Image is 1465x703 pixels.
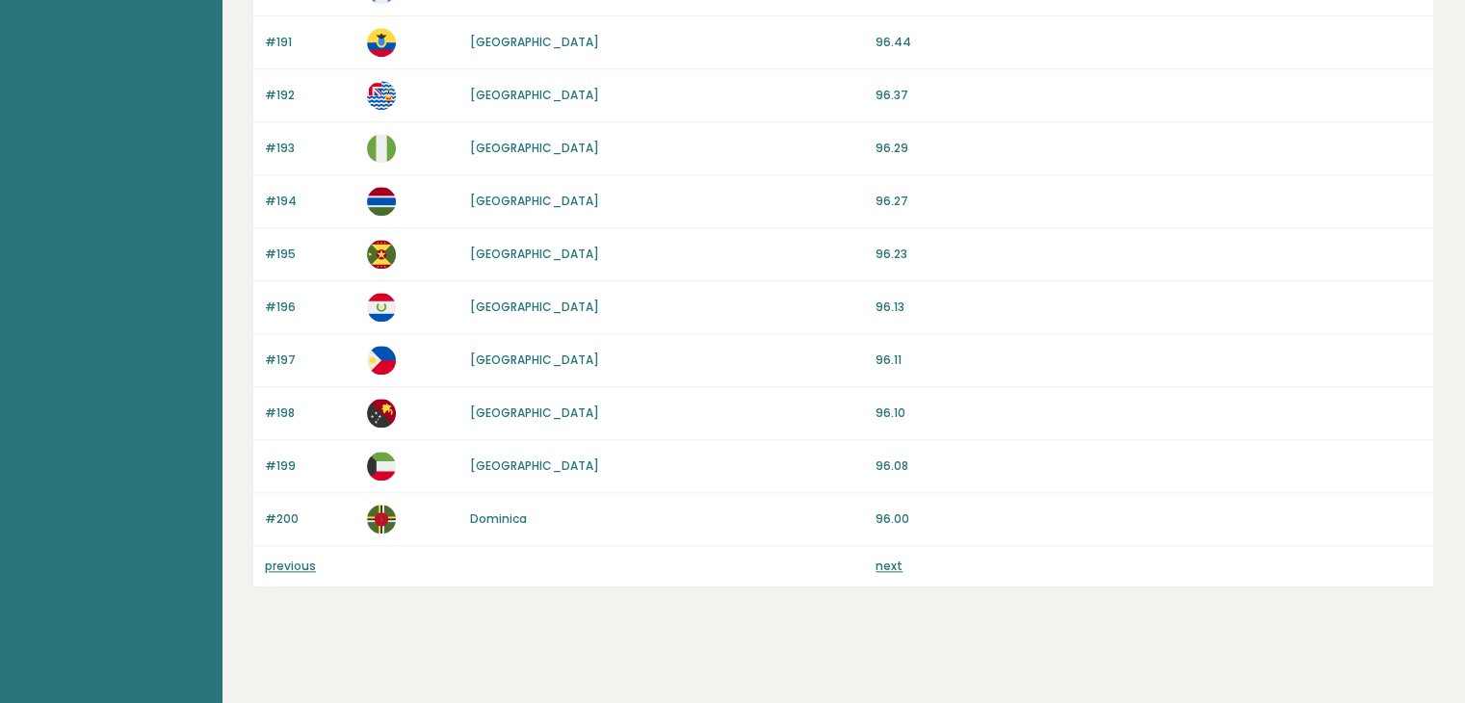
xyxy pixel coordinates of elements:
img: ph.svg [367,346,396,375]
a: [GEOGRAPHIC_DATA] [470,87,599,103]
p: 96.00 [876,510,1422,528]
p: 96.23 [876,246,1422,263]
a: [GEOGRAPHIC_DATA] [470,404,599,421]
p: #193 [265,140,355,157]
img: kw.svg [367,452,396,481]
a: [GEOGRAPHIC_DATA] [470,299,599,315]
p: #196 [265,299,355,316]
p: 96.27 [876,193,1422,210]
p: 96.13 [876,299,1422,316]
a: [GEOGRAPHIC_DATA] [470,351,599,368]
img: dm.svg [367,505,396,534]
p: #198 [265,404,355,422]
img: py.svg [367,293,396,322]
img: ec.svg [367,28,396,57]
p: 96.11 [876,351,1422,369]
p: 96.10 [876,404,1422,422]
a: [GEOGRAPHIC_DATA] [470,193,599,209]
a: [GEOGRAPHIC_DATA] [470,457,599,474]
a: Dominica [470,510,527,527]
p: 96.44 [876,34,1422,51]
p: #197 [265,351,355,369]
img: pg.svg [367,399,396,428]
p: 96.29 [876,140,1422,157]
a: [GEOGRAPHIC_DATA] [470,140,599,156]
a: [GEOGRAPHIC_DATA] [470,34,599,50]
a: next [876,558,903,574]
img: gm.svg [367,187,396,216]
a: [GEOGRAPHIC_DATA] [470,246,599,262]
p: #200 [265,510,355,528]
p: #195 [265,246,355,263]
img: io.svg [367,81,396,110]
img: gd.svg [367,240,396,269]
p: #194 [265,193,355,210]
p: #192 [265,87,355,104]
a: previous [265,558,316,574]
img: ng.svg [367,134,396,163]
p: #191 [265,34,355,51]
p: 96.37 [876,87,1422,104]
p: 96.08 [876,457,1422,475]
p: #199 [265,457,355,475]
